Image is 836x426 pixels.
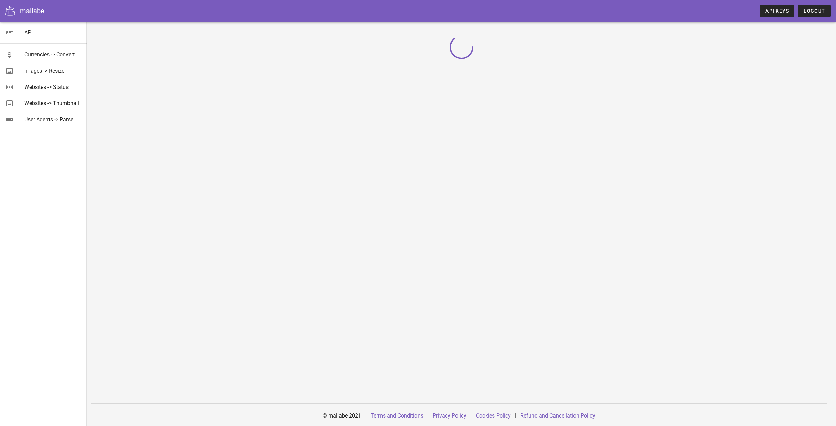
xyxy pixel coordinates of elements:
div: mallabe [20,6,44,16]
a: Cookies Policy [476,412,511,419]
div: | [365,408,367,424]
a: Terms and Conditions [371,412,423,419]
div: | [427,408,429,424]
div: | [515,408,516,424]
div: API [24,29,81,36]
div: | [470,408,472,424]
div: © mallabe 2021 [318,408,365,424]
a: API Keys [760,5,794,17]
div: Images -> Resize [24,67,81,74]
div: User Agents -> Parse [24,116,81,123]
div: Currencies -> Convert [24,51,81,58]
div: Websites -> Status [24,84,81,90]
div: Websites -> Thumbnail [24,100,81,106]
span: API Keys [765,8,789,14]
span: Logout [803,8,825,14]
a: Privacy Policy [433,412,466,419]
button: Logout [798,5,831,17]
a: Refund and Cancellation Policy [520,412,595,419]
